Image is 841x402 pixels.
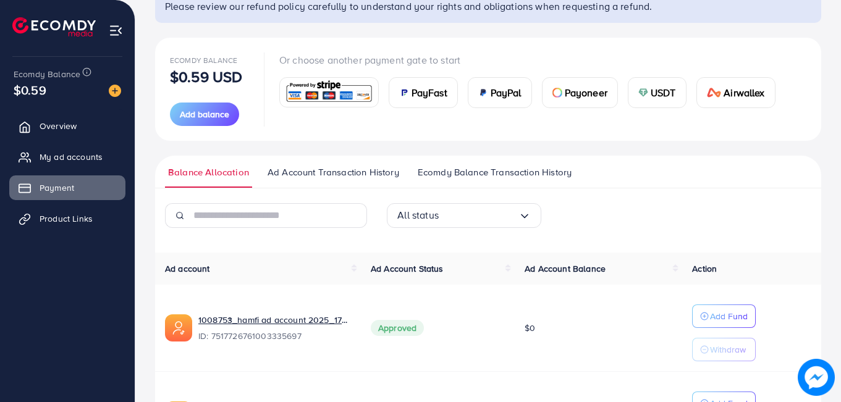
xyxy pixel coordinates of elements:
[525,262,606,275] span: Ad Account Balance
[418,165,572,179] span: Ecomdy Balance Transaction History
[710,309,748,324] p: Add Fund
[12,17,96,36] img: logo
[692,338,756,361] button: Withdraw
[9,114,125,138] a: Overview
[9,175,125,200] a: Payment
[651,85,676,100] span: USDT
[109,85,121,97] img: image
[439,206,518,225] input: Search for option
[552,88,562,98] img: card
[165,314,192,341] img: ic-ads-acc.e4c84228.svg
[284,79,374,106] img: card
[724,85,764,100] span: Airwallex
[397,206,439,225] span: All status
[710,342,746,357] p: Withdraw
[371,320,424,336] span: Approved
[412,85,447,100] span: PayFast
[165,262,210,275] span: Ad account
[170,69,242,84] p: $0.59 USD
[14,68,80,80] span: Ecomdy Balance
[268,165,399,179] span: Ad Account Transaction History
[168,165,249,179] span: Balance Allocation
[198,330,351,342] span: ID: 7517726761003335697
[279,77,379,107] a: card
[40,120,77,132] span: Overview
[399,88,409,98] img: card
[692,262,717,275] span: Action
[371,262,444,275] span: Ad Account Status
[14,81,46,99] span: $0.59
[40,212,93,225] span: Product Links
[170,103,239,126] button: Add balance
[387,203,541,228] div: Search for option
[491,85,522,100] span: PayPal
[798,359,835,396] img: image
[525,322,535,334] span: $0
[180,108,229,120] span: Add balance
[9,144,125,169] a: My ad accounts
[9,206,125,231] a: Product Links
[628,77,687,108] a: cardUSDT
[696,77,775,108] a: cardAirwallex
[279,52,785,67] p: Or choose another payment gate to start
[707,88,722,98] img: card
[692,304,756,328] button: Add Fund
[478,88,488,98] img: card
[109,23,123,38] img: menu
[565,85,607,100] span: Payoneer
[170,55,237,65] span: Ecomdy Balance
[198,314,351,326] a: 1008753_hamfi ad account 2025_1750357175489
[389,77,458,108] a: cardPayFast
[542,77,618,108] a: cardPayoneer
[40,151,103,163] span: My ad accounts
[468,77,532,108] a: cardPayPal
[198,314,351,342] div: <span class='underline'>1008753_hamfi ad account 2025_1750357175489</span></br>7517726761003335697
[40,182,74,194] span: Payment
[638,88,648,98] img: card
